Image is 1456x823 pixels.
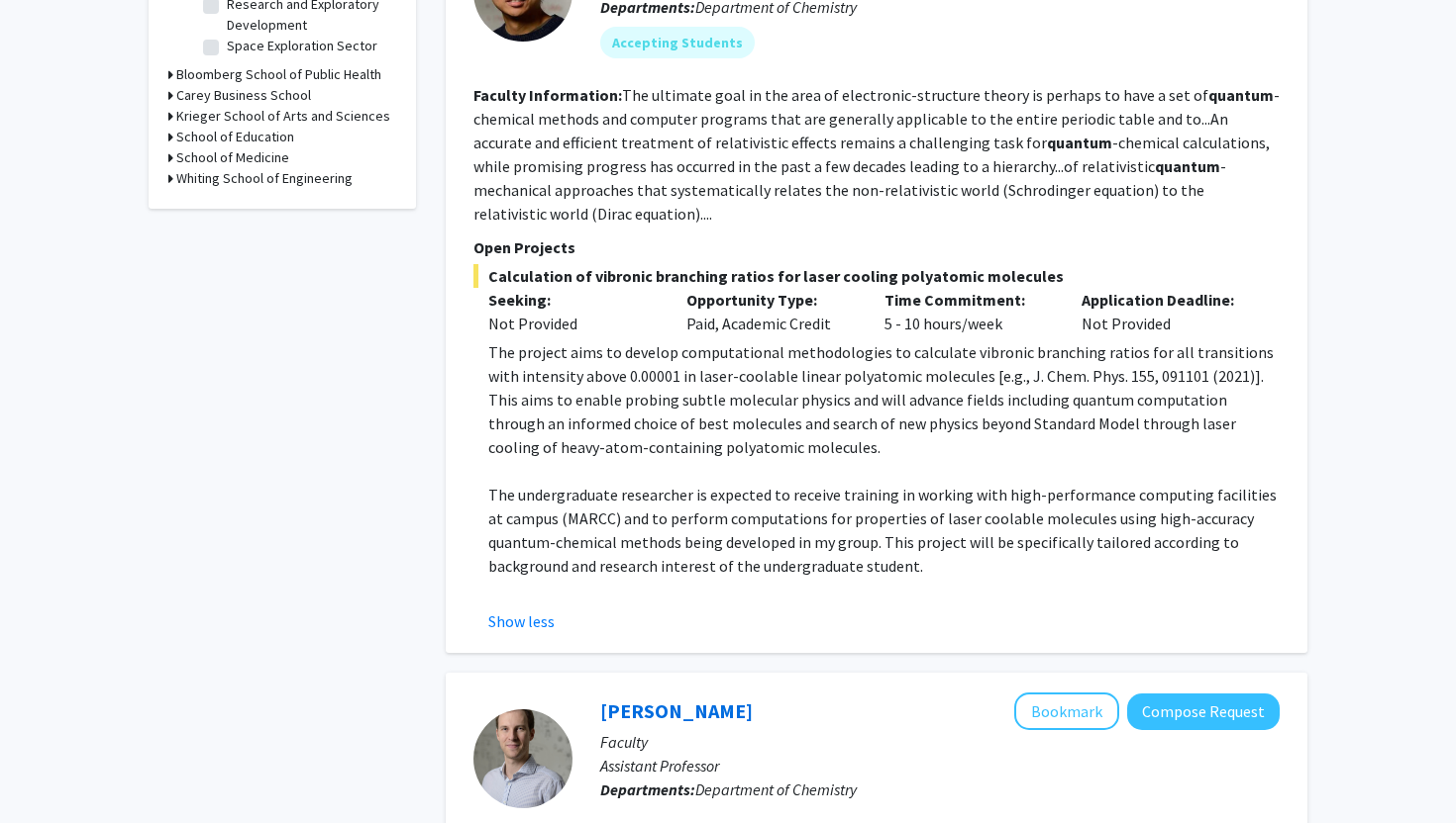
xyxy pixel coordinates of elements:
span: Department of Chemistry [695,779,857,799]
div: Not Provided [488,312,657,335]
mat-chip: Accepting Students [600,27,755,58]
div: Paid, Academic Credit [672,288,870,335]
b: quantum [1047,133,1112,152]
h3: Whiting School of Engineering [176,168,353,189]
label: Space Exploration Sector [227,36,377,56]
b: Departments: [600,779,695,799]
a: [PERSON_NAME] [600,698,753,723]
p: Open Projects [473,235,1280,259]
p: Seeking: [488,288,657,312]
b: Faculty Information: [473,85,622,105]
iframe: Chat [15,734,84,808]
span: Calculation of vibronic branching ratios for laser cooling polyatomic molecules [473,264,1280,288]
button: Add Tom Kempa to Bookmarks [1014,692,1119,730]
button: Show less [488,609,555,633]
div: Not Provided [1067,288,1265,335]
p: Faculty [600,730,1280,754]
h3: School of Medicine [176,147,289,168]
p: Time Commitment: [884,288,1053,312]
p: Application Deadline: [1082,288,1250,312]
p: Opportunity Type: [686,288,855,312]
p: Assistant Professor [600,754,1280,777]
h3: School of Education [176,127,294,147]
p: The undergraduate researcher is expected to receive training in working with high-performance com... [488,483,1280,578]
div: 5 - 10 hours/week [870,288,1068,335]
h3: Krieger School of Arts and Sciences [176,106,390,127]
button: Compose Request to Tom Kempa [1127,693,1280,730]
h3: Carey Business School [176,85,311,106]
b: quantum [1208,85,1274,105]
fg-read-more: The ultimate goal in the area of electronic-structure theory is perhaps to have a set of -chemica... [473,85,1280,224]
b: quantum [1155,156,1220,176]
p: The project aims to develop computational methodologies to calculate vibronic branching ratios fo... [488,340,1280,459]
h3: Bloomberg School of Public Health [176,64,381,85]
